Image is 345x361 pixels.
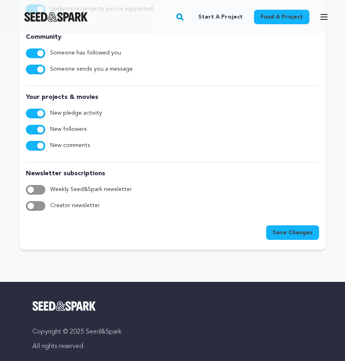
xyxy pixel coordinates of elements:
[50,48,121,58] label: Someone has followed you
[32,301,96,311] img: Seed&Spark Logo
[273,229,313,237] span: Save Changes
[26,32,319,42] p: Community
[24,12,88,22] img: Seed&Spark Logo Dark Mode
[32,342,313,351] p: All rights reserved
[266,225,319,240] button: Save Changes
[192,10,249,24] a: Start a project
[26,169,319,178] p: Newsletter subscriptions
[32,301,313,311] a: Seed&Spark Homepage
[254,10,309,24] a: Fund a project
[50,185,132,195] label: Weekly Seed&Spark newsletter
[26,92,319,102] p: Your projects & movies
[50,125,87,134] label: New followers
[50,109,102,118] label: New pledge activity
[24,12,88,22] a: Seed&Spark Homepage
[50,65,133,74] label: Someone sends you a message
[50,201,100,211] label: Creator newsletter
[50,141,90,151] label: New comments
[32,327,313,337] p: Copyright © 2025 Seed&Spark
